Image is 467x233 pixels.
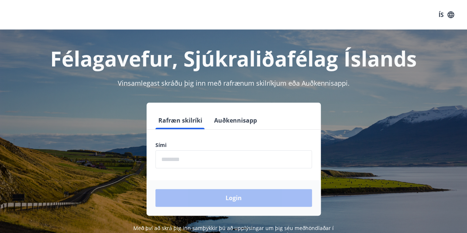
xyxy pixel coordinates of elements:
[118,79,350,88] span: Vinsamlegast skráðu þig inn með rafrænum skilríkjum eða Auðkennisappi.
[155,112,205,129] button: Rafræn skilríki
[211,112,260,129] button: Auðkennisapp
[435,8,458,21] button: ÍS
[155,141,312,149] label: Sími
[9,44,458,72] h1: Félagavefur, Sjúkraliðafélag Íslands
